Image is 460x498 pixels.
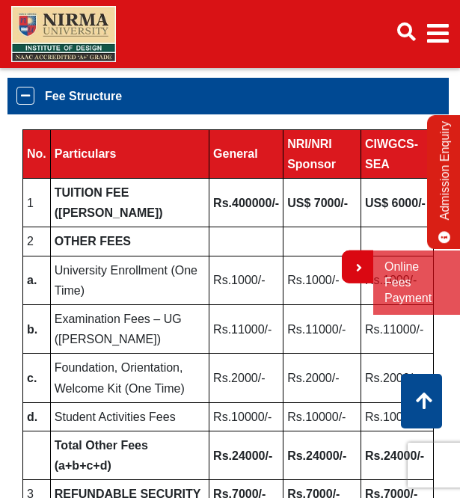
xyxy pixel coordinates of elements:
[27,323,37,336] b: b.
[209,354,283,402] td: Rs.2000/-
[50,256,209,304] td: University Enrollment (One Time)
[365,138,418,170] b: CIWGCS-SEA
[55,235,131,248] b: OTHER FEES
[213,147,258,160] b: General
[213,449,272,462] b: Rs.24000/-
[27,411,37,423] b: d.
[384,259,449,306] a: Online Fees Payment
[50,402,209,431] td: Student Activities Fees
[209,305,283,354] td: Rs.11000/-
[283,305,361,354] td: Rs.11000/-
[361,402,433,431] td: Rs.10000/-
[55,147,117,160] b: Particulars
[209,402,283,431] td: Rs.10000/-
[27,372,37,384] b: c.
[55,439,148,472] b: Total Other Fees (a+b+c+d)
[11,3,449,65] nav: Main navigation
[27,147,46,160] b: No.
[50,354,209,402] td: Foundation, Orientation, Welcome Kit (One Time)
[287,197,348,209] b: US$ 7000/-
[27,274,37,286] b: a.
[361,354,433,402] td: Rs.2000/-
[365,197,426,209] b: US$ 6000/-
[23,179,51,227] td: 1
[365,449,424,462] b: Rs.24000/-
[287,449,346,462] b: Rs.24000/-
[209,256,283,304] td: Rs.1000/-
[50,305,209,354] td: Examination Fees – UG ([PERSON_NAME])
[283,256,361,304] td: Rs.1000/-
[11,6,116,62] img: main_logo
[283,402,361,431] td: Rs.10000/-
[7,78,449,114] a: Fee Structure
[23,227,51,256] td: 2
[361,305,433,354] td: Rs.11000/-
[287,138,336,170] b: NRI/NRI Sponsor
[213,197,279,209] b: Rs.400000/-
[283,354,361,402] td: Rs.2000/-
[55,186,163,219] b: TUITION FEE ([PERSON_NAME])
